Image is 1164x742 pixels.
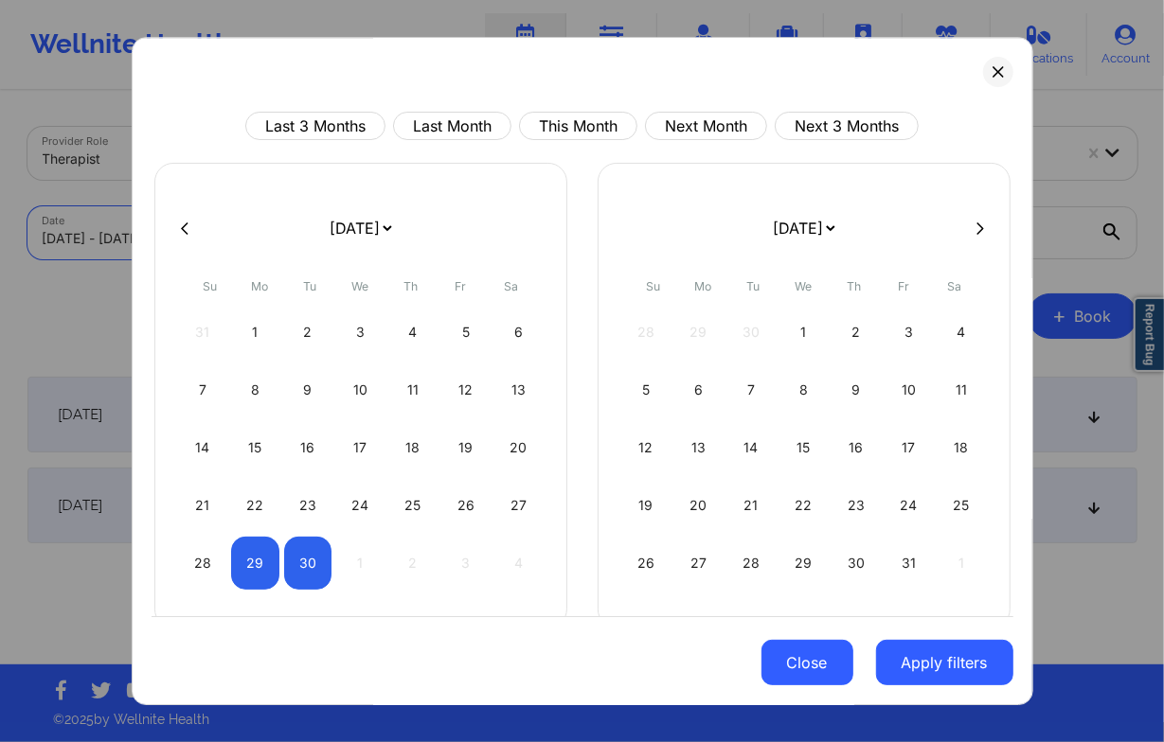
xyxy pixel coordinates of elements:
div: Thu Sep 11 2025 [389,363,438,416]
button: Last Month [393,112,511,140]
div: Thu Sep 18 2025 [389,421,438,474]
div: Sun Sep 21 2025 [179,479,227,532]
div: Sat Sep 06 2025 [494,306,543,359]
div: Wed Oct 15 2025 [779,421,828,474]
div: Thu Oct 30 2025 [833,537,881,590]
div: Fri Oct 10 2025 [885,363,933,416]
div: Tue Sep 16 2025 [284,421,332,474]
abbr: Sunday [646,279,660,293]
div: Fri Sep 26 2025 [441,479,490,532]
div: Thu Oct 02 2025 [833,306,881,359]
button: Last 3 Months [245,112,385,140]
div: Sat Sep 20 2025 [494,421,543,474]
div: Wed Oct 29 2025 [779,537,828,590]
abbr: Wednesday [796,279,813,293]
abbr: Tuesday [747,279,761,293]
div: Mon Sep 01 2025 [231,306,279,359]
abbr: Monday [695,279,712,293]
div: Sat Sep 13 2025 [494,363,543,416]
div: Thu Oct 23 2025 [833,479,881,532]
div: Sat Oct 25 2025 [938,479,986,532]
div: Tue Oct 28 2025 [727,537,776,590]
div: Fri Oct 03 2025 [885,306,933,359]
div: Wed Oct 01 2025 [779,306,828,359]
button: Apply filters [876,640,1013,685]
abbr: Thursday [403,279,418,293]
button: Close [761,640,853,685]
div: Mon Sep 29 2025 [231,537,279,590]
button: Next 3 Months [775,112,919,140]
abbr: Friday [899,279,910,293]
div: Mon Sep 15 2025 [231,421,279,474]
div: Mon Sep 22 2025 [231,479,279,532]
abbr: Tuesday [304,279,317,293]
div: Tue Sep 02 2025 [284,306,332,359]
div: Thu Oct 16 2025 [833,421,881,474]
div: Sun Sep 28 2025 [179,537,227,590]
div: Fri Oct 31 2025 [885,537,933,590]
div: Sun Oct 12 2025 [622,421,671,474]
abbr: Saturday [504,279,518,293]
div: Fri Oct 24 2025 [885,479,933,532]
div: Mon Oct 13 2025 [674,421,723,474]
abbr: Monday [252,279,269,293]
div: Mon Oct 20 2025 [674,479,723,532]
div: Fri Oct 17 2025 [885,421,933,474]
div: Sun Sep 14 2025 [179,421,227,474]
abbr: Saturday [947,279,961,293]
div: Thu Sep 04 2025 [389,306,438,359]
div: Sun Oct 26 2025 [622,537,671,590]
div: Mon Oct 27 2025 [674,537,723,590]
abbr: Friday [456,279,467,293]
div: Fri Sep 12 2025 [441,363,490,416]
div: Wed Sep 24 2025 [336,479,385,532]
div: Wed Oct 22 2025 [779,479,828,532]
div: Sat Oct 18 2025 [938,421,986,474]
div: Wed Sep 10 2025 [336,363,385,416]
div: Sat Sep 27 2025 [494,479,543,532]
div: Fri Sep 19 2025 [441,421,490,474]
abbr: Wednesday [352,279,369,293]
div: Sat Oct 04 2025 [938,306,986,359]
div: Thu Sep 25 2025 [389,479,438,532]
div: Tue Oct 14 2025 [727,421,776,474]
div: Tue Sep 30 2025 [284,537,332,590]
button: This Month [519,112,637,140]
div: Sun Sep 07 2025 [179,363,227,416]
abbr: Thursday [847,279,861,293]
div: Sat Oct 11 2025 [938,363,986,416]
div: Tue Oct 21 2025 [727,479,776,532]
div: Wed Sep 17 2025 [336,421,385,474]
div: Sun Oct 05 2025 [622,363,671,416]
div: Tue Oct 07 2025 [727,363,776,416]
div: Wed Oct 08 2025 [779,363,828,416]
div: Wed Sep 03 2025 [336,306,385,359]
div: Thu Oct 09 2025 [833,363,881,416]
div: Fri Sep 05 2025 [441,306,490,359]
div: Tue Sep 23 2025 [284,479,332,532]
button: Next Month [645,112,767,140]
div: Mon Sep 08 2025 [231,363,279,416]
abbr: Sunday [203,279,217,293]
div: Mon Oct 06 2025 [674,363,723,416]
div: Sun Oct 19 2025 [622,479,671,532]
div: Tue Sep 09 2025 [284,363,332,416]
